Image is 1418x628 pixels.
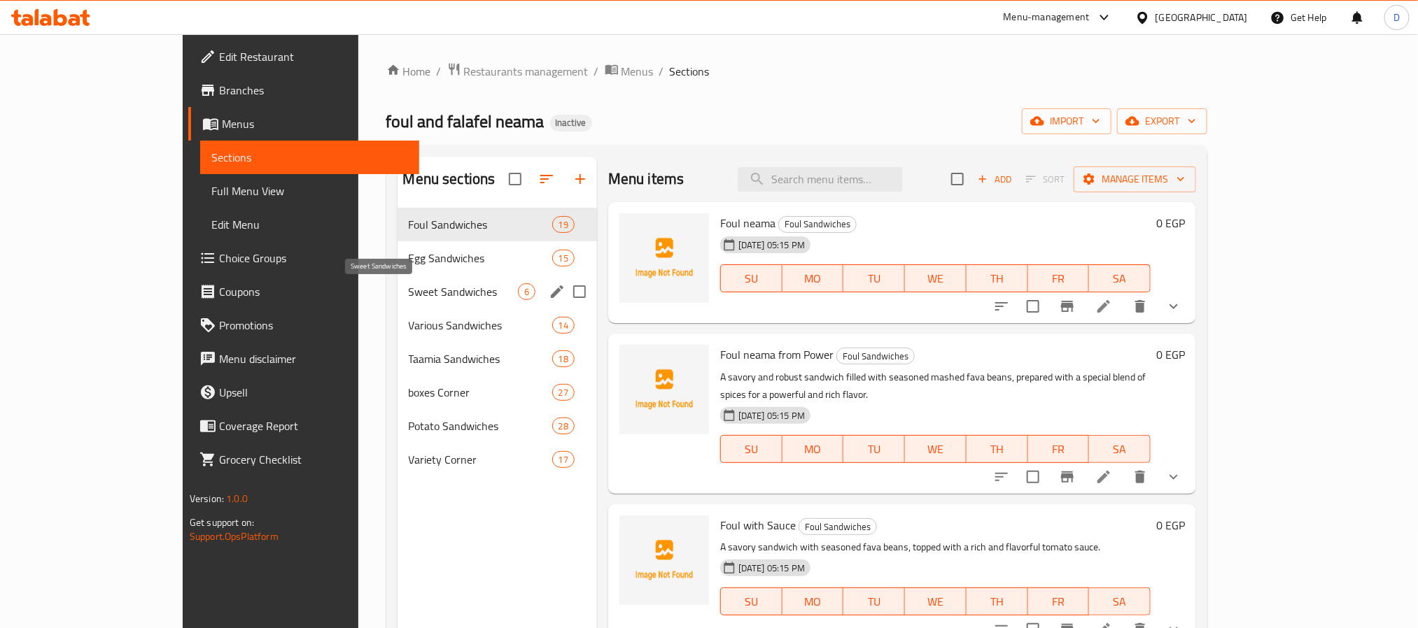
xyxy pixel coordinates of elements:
button: MO [782,435,844,463]
span: SA [1095,439,1145,459]
button: MO [782,587,844,615]
span: export [1128,113,1196,130]
a: Branches [188,73,419,107]
span: Add item [972,169,1017,190]
h6: 0 EGP [1156,213,1185,233]
a: Edit Menu [200,208,419,241]
span: Foul Sandwiches [799,519,876,535]
h2: Menu sections [403,169,496,190]
a: Edit Restaurant [188,40,419,73]
span: Variety Corner [409,451,552,468]
span: WE [911,592,961,612]
span: Inactive [550,117,592,129]
span: Menus [622,63,654,80]
span: 19 [553,218,574,231]
button: TU [843,587,905,615]
span: Sort sections [530,162,563,196]
span: Choice Groups [219,250,408,266]
button: MO [782,264,844,292]
span: Sweet Sandwiches [409,283,518,300]
button: SU [720,587,782,615]
button: SU [720,435,782,463]
button: show more [1157,460,1191,494]
div: items [552,451,575,468]
button: FR [1028,435,1090,463]
a: Restaurants management [447,62,589,80]
span: foul and falafel neama [386,106,545,137]
span: Select section [943,164,972,194]
p: A savory and robust sandwich filled with seasoned mashed fava beans, prepared with a special blen... [720,369,1151,404]
span: Foul neama from Power [720,344,834,365]
span: SA [1095,269,1145,289]
span: Select to update [1018,292,1048,321]
nav: breadcrumb [386,62,1207,80]
span: TH [972,592,1023,612]
div: [GEOGRAPHIC_DATA] [1156,10,1248,25]
div: items [552,384,575,401]
div: Variety Corner17 [398,443,597,476]
div: Egg Sandwiches [409,250,552,266]
div: items [552,350,575,367]
span: Coupons [219,283,408,300]
span: WE [911,269,961,289]
span: boxes Corner [409,384,552,401]
div: Potato Sandwiches [409,418,552,434]
button: import [1022,108,1111,134]
span: Manage items [1085,171,1185,188]
span: D [1394,10,1400,25]
nav: Menu sections [398,202,597,482]
button: TU [843,435,905,463]
h2: Menu items [608,169,685,190]
svg: Show Choices [1165,298,1182,315]
a: Full Menu View [200,174,419,208]
button: Add section [563,162,597,196]
button: SU [720,264,782,292]
span: [DATE] 05:15 PM [733,562,810,575]
span: Foul Sandwiches [409,216,552,233]
span: Foul with Sauce [720,515,796,536]
li: / [659,63,664,80]
span: Get support on: [190,513,254,531]
span: 1.0.0 [226,490,248,508]
div: items [518,283,535,300]
span: FR [1034,592,1084,612]
span: 6 [519,285,535,299]
div: items [552,250,575,266]
button: WE [905,587,967,615]
span: Select section first [1017,169,1074,190]
span: Add [976,171,1013,187]
button: FR [1028,264,1090,292]
span: TU [849,439,899,459]
button: SA [1089,264,1151,292]
button: Add [972,169,1017,190]
div: Inactive [550,115,592,131]
span: Select to update [1018,462,1048,492]
span: Edit Menu [211,216,408,233]
span: TU [849,269,899,289]
span: Upsell [219,384,408,401]
span: Branches [219,82,408,99]
span: MO [788,439,838,459]
span: import [1033,113,1100,130]
div: items [552,418,575,434]
span: Promotions [219,317,408,334]
span: SU [726,592,777,612]
button: delete [1123,460,1157,494]
img: Foul with Sauce [619,515,709,605]
img: Foul neama from Power [619,345,709,434]
span: Taamia Sandwiches [409,350,552,367]
div: Potato Sandwiches28 [398,409,597,443]
span: [DATE] 05:15 PM [733,409,810,422]
button: edit [547,281,568,302]
button: Branch-specific-item [1051,460,1084,494]
svg: Show Choices [1165,469,1182,485]
span: Grocery Checklist [219,451,408,468]
div: Taamia Sandwiches18 [398,342,597,376]
a: Menus [188,107,419,141]
span: SU [726,269,777,289]
a: Grocery Checklist [188,443,419,476]
div: boxes Corner27 [398,376,597,409]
